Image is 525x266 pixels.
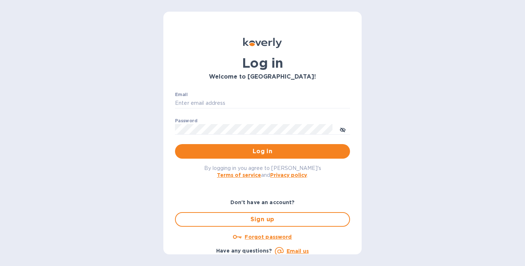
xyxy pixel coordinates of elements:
[175,92,188,97] label: Email
[217,172,261,178] a: Terms of service
[182,215,343,224] span: Sign up
[287,248,309,254] a: Email us
[216,248,272,254] b: Have any questions?
[230,199,295,205] b: Don't have an account?
[181,147,344,156] span: Log in
[175,55,350,71] h1: Log in
[270,172,307,178] a: Privacy policy
[243,38,282,48] img: Koverly
[245,234,292,240] u: Forgot password
[204,165,321,178] span: By logging in you agree to [PERSON_NAME]'s and .
[175,144,350,159] button: Log in
[175,74,350,80] h3: Welcome to [GEOGRAPHIC_DATA]!
[335,122,350,136] button: toggle password visibility
[175,98,350,109] input: Enter email address
[175,212,350,227] button: Sign up
[175,119,197,123] label: Password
